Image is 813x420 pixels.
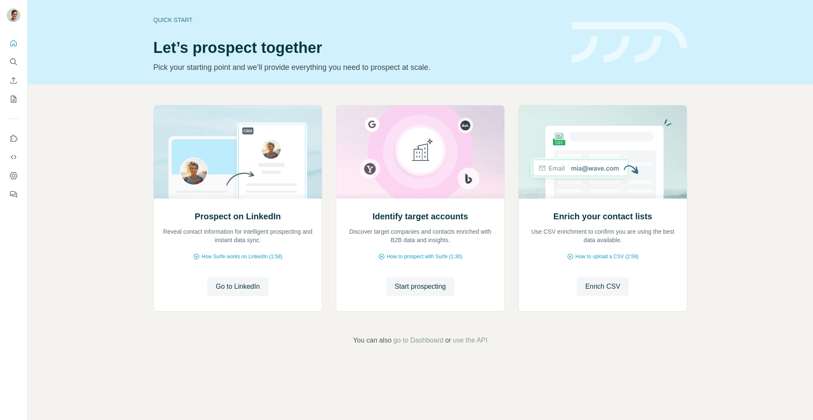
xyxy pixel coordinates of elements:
button: Start prospecting [386,277,454,296]
button: Dashboard [7,168,20,183]
button: Use Surfe API [7,149,20,165]
img: Avatar [7,8,20,22]
button: Enrich CSV [7,73,20,88]
h2: Prospect on LinkedIn [195,210,281,222]
h2: Identify target accounts [373,210,468,222]
button: Search [7,54,20,69]
button: go to Dashboard [393,335,443,345]
button: Enrich CSV [577,277,629,296]
button: Quick start [7,36,20,51]
p: Pick your starting point and we’ll provide everything you need to prospect at scale. [153,61,561,73]
p: Use CSV enrichment to confirm you are using the best data available. [527,227,678,244]
span: Go to LinkedIn [216,282,260,292]
span: Start prospecting [395,282,446,292]
img: banner [572,22,687,63]
button: Feedback [7,187,20,202]
h1: Let’s prospect together [153,39,561,56]
span: You can also [353,335,392,345]
div: Quick start [153,16,561,24]
h2: Enrich your contact lists [553,210,652,222]
img: Enrich your contact lists [518,105,687,199]
button: use the API [453,335,487,345]
button: Go to LinkedIn [207,277,268,296]
span: Enrich CSV [585,282,620,292]
span: or [445,335,451,345]
button: Use Surfe on LinkedIn [7,131,20,146]
p: Reveal contact information for intelligent prospecting and instant data sync. [162,227,313,244]
img: Prospect on LinkedIn [153,105,322,199]
span: How Surfe works on LinkedIn (1:58) [202,253,282,260]
img: Identify target accounts [336,105,505,199]
span: How to upload a CSV (2:59) [575,253,639,260]
p: Discover target companies and contacts enriched with B2B data and insights. [345,227,496,244]
button: My lists [7,91,20,107]
span: How to prospect with Surfe (1:30) [387,253,462,260]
